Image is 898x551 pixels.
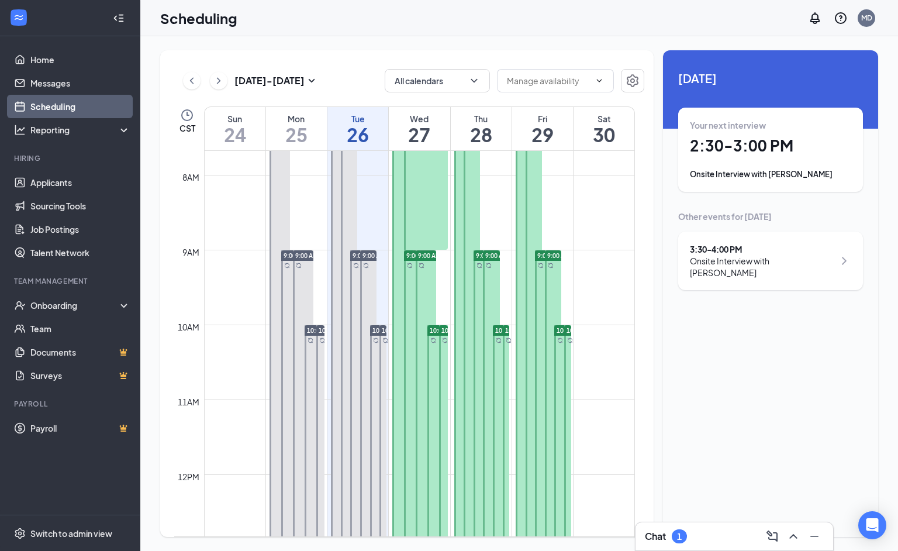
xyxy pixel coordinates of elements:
[512,107,573,150] a: August 29, 2025
[567,326,619,335] span: 10:00 AM-3:00 PM
[175,395,202,408] div: 11am
[690,168,851,180] div: Onsite Interview with [PERSON_NAME]
[284,252,332,260] span: 9:00 AM-4:00 PM
[538,263,544,268] svg: Sync
[406,252,455,260] span: 9:00 AM-4:00 PM
[765,529,779,543] svg: ComposeMessage
[14,399,128,409] div: Payroll
[319,338,325,343] svg: Sync
[305,74,319,88] svg: SmallChevronDown
[205,125,265,144] h1: 24
[180,108,194,122] svg: Clock
[418,252,467,260] span: 9:00 AM-3:00 PM
[14,528,26,539] svg: Settings
[495,326,547,335] span: 10:00 AM-3:00 PM
[442,338,448,343] svg: Sync
[186,74,198,88] svg: ChevronLeft
[476,263,482,268] svg: Sync
[30,364,130,387] a: SurveysCrown
[266,125,327,144] h1: 25
[548,263,554,268] svg: Sync
[13,12,25,23] svg: WorkstreamLogo
[451,125,512,144] h1: 28
[786,529,800,543] svg: ChevronUp
[385,69,490,92] button: All calendarsChevronDown
[834,11,848,25] svg: QuestionInfo
[512,113,573,125] div: Fri
[30,124,131,136] div: Reporting
[476,252,524,260] span: 9:00 AM-4:00 PM
[557,326,609,335] span: 10:00 AM-3:00 PM
[441,326,493,335] span: 10:00 AM-3:00 PM
[307,326,359,335] span: 10:00 AM-3:00 PM
[113,12,125,24] svg: Collapse
[547,252,596,260] span: 9:00 AM-3:00 PM
[30,416,130,440] a: PayrollCrown
[210,72,227,89] button: ChevronRight
[807,529,821,543] svg: Minimize
[690,119,851,131] div: Your next interview
[808,11,822,25] svg: Notifications
[30,299,120,311] div: Onboarding
[451,113,512,125] div: Thu
[14,276,128,286] div: Team Management
[14,124,26,136] svg: Analysis
[180,246,202,259] div: 9am
[451,107,512,150] a: August 28, 2025
[419,263,424,268] svg: Sync
[486,263,492,268] svg: Sync
[690,255,834,278] div: Onsite Interview with [PERSON_NAME]
[784,527,803,546] button: ChevronUp
[512,125,573,144] h1: 29
[179,122,195,134] span: CST
[363,263,369,268] svg: Sync
[468,75,480,87] svg: ChevronDown
[574,113,634,125] div: Sat
[805,527,824,546] button: Minimize
[30,71,130,95] a: Messages
[678,69,863,87] span: [DATE]
[160,8,237,28] h1: Scheduling
[858,511,886,539] div: Open Intercom Messenger
[595,76,604,85] svg: ChevronDown
[180,171,202,184] div: 8am
[557,338,563,343] svg: Sync
[14,299,26,311] svg: UserCheck
[763,527,782,546] button: ComposeMessage
[30,317,130,340] a: Team
[234,74,305,87] h3: [DATE] - [DATE]
[30,241,130,264] a: Talent Network
[506,338,512,343] svg: Sync
[430,326,482,335] span: 10:00 AM-3:00 PM
[407,263,413,268] svg: Sync
[30,528,112,539] div: Switch to admin view
[537,252,586,260] span: 9:00 AM-4:00 PM
[574,125,634,144] h1: 30
[266,107,327,150] a: August 25, 2025
[677,532,682,542] div: 1
[372,326,424,335] span: 10:00 AM-3:00 PM
[30,218,130,241] a: Job Postings
[837,254,851,268] svg: ChevronRight
[295,252,344,260] span: 9:00 AM-3:00 PM
[621,69,644,92] button: Settings
[485,252,534,260] span: 9:00 AM-3:00 PM
[327,125,388,144] h1: 26
[205,113,265,125] div: Sun
[574,107,634,150] a: August 30, 2025
[30,194,130,218] a: Sourcing Tools
[861,13,872,23] div: MD
[14,153,128,163] div: Hiring
[284,263,290,268] svg: Sync
[567,338,573,343] svg: Sync
[205,107,265,150] a: August 24, 2025
[353,252,401,260] span: 9:00 AM-4:00 PM
[690,136,851,156] h1: 2:30 - 3:00 PM
[353,263,359,268] svg: Sync
[327,107,388,150] a: August 26, 2025
[30,48,130,71] a: Home
[327,113,388,125] div: Tue
[373,338,379,343] svg: Sync
[430,338,436,343] svg: Sync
